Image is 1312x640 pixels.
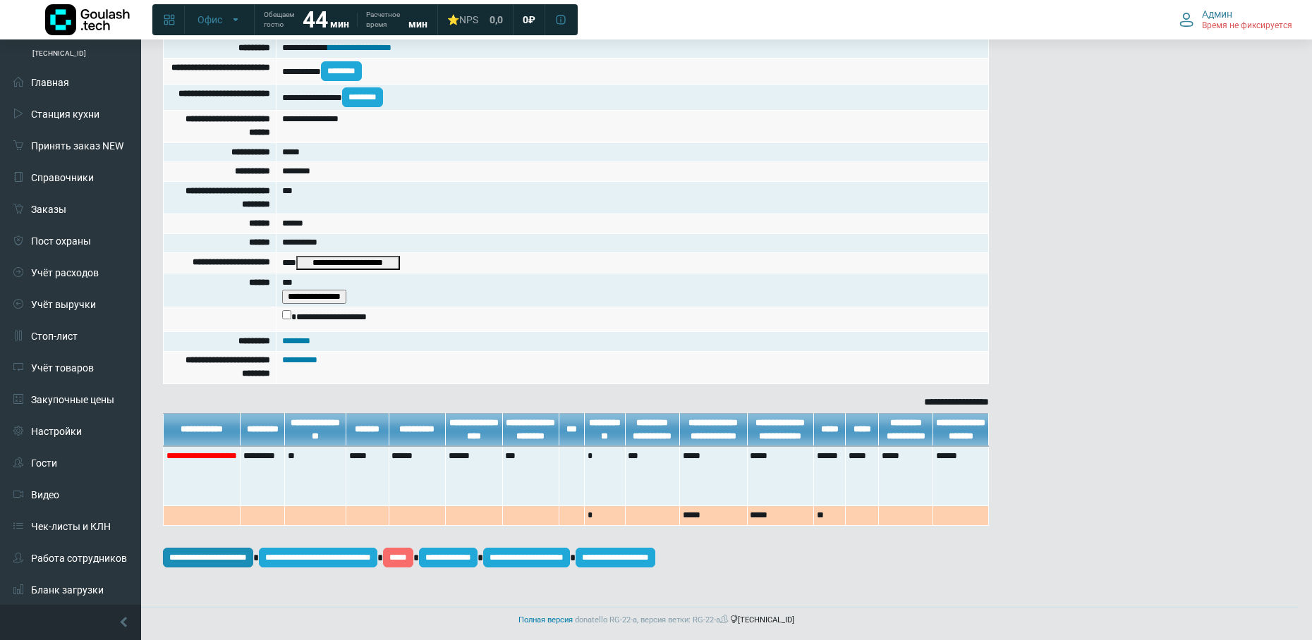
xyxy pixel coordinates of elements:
[255,7,436,32] a: Обещаем гостю 44 мин Расчетное время мин
[459,14,478,25] span: NPS
[575,615,730,624] span: donatello RG-22-a, версия ветки: RG-22-a
[45,4,130,35] img: Логотип компании Goulash.tech
[198,13,222,26] span: Офис
[523,13,528,26] span: 0
[408,18,427,30] span: мин
[514,7,544,32] a: 0 ₽
[330,18,349,30] span: мин
[528,13,535,26] span: ₽
[518,615,573,624] a: Полная версия
[264,10,294,30] span: Обещаем гостю
[189,8,250,31] button: Офис
[1202,8,1232,20] span: Админ
[366,10,400,30] span: Расчетное время
[303,6,328,33] strong: 44
[1171,5,1301,35] button: Админ Время не фиксируется
[14,607,1298,634] footer: [TECHNICAL_ID]
[447,13,478,26] div: ⭐
[490,13,503,26] span: 0,0
[1202,20,1292,32] span: Время не фиксируется
[439,7,511,32] a: ⭐NPS 0,0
